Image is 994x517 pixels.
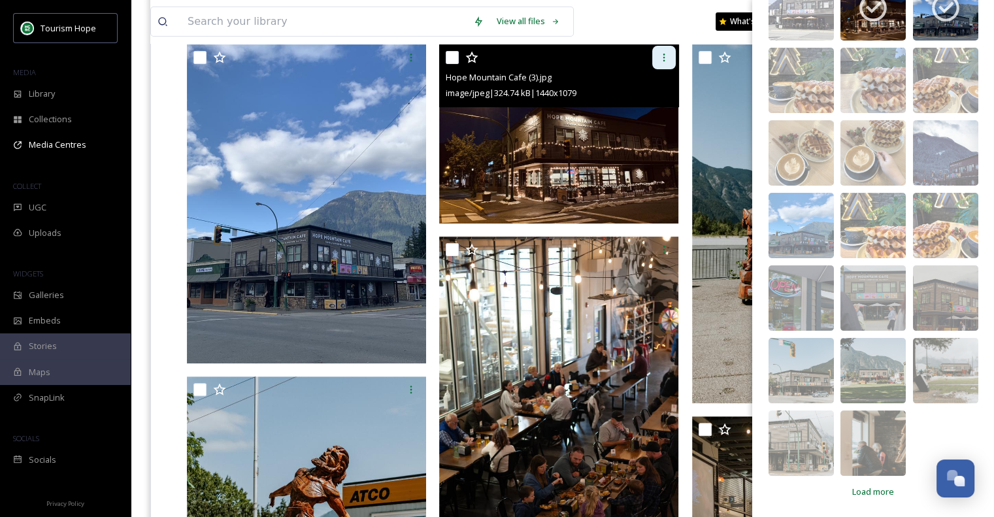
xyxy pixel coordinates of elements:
[769,265,834,331] img: Py5bC3IF0hwAAAAAAACGKgTourism%2520Hope%2520x%2520Hope%2520Mountain%2520Cafe-16x9-Youtube-Video-CM...
[13,433,39,443] span: SOCIALS
[769,338,834,403] img: Py5bC3IF0hwAAAAAAABmdw2021.07.23--Day7Hope_AroundTown-15.jpg
[769,120,834,186] img: 0981cb9c-3f3c-4c92-8cd9-30d860094bf3.jpg
[29,454,56,466] span: Socials
[46,495,84,510] a: Privacy Policy
[13,269,43,278] span: WIDGETS
[913,193,978,258] img: dbcadca2-1e04-4542-91e1-86d2e6467e23.jpg
[840,48,906,113] img: 2df130bc-36b4-4c18-8edf-ef474354ed32.jpg
[446,71,552,83] span: Hope Mountain Cafe (3).jpg
[913,265,978,331] img: Py5bC3IF0hwAAAAAAACGKAReel%25202%2520Tourism%2520Hope%2520x%2520Hope%2520Mountain%2520Cafe-9x16-R...
[490,8,567,34] a: View all files
[29,227,61,239] span: Uploads
[769,410,834,476] img: Py5bC3IF0hwAAAAAAABlsA2022.02.04--ConnectMedia_HopeMountainCafe-9.jpg
[840,120,906,186] img: 5e6be89a-7ba4-44d3-bec0-b2ea5d24f8ce.jpg
[852,486,894,498] span: Load more
[29,366,50,378] span: Maps
[29,113,72,125] span: Collections
[29,88,55,100] span: Library
[13,181,41,191] span: COLLECT
[840,410,906,476] img: Py5bC3IF0hwAAAAAAABlrw2022.02.04--ConnectMedia_HopeMountainCafe-8.jpg
[29,392,65,404] span: SnapLink
[13,67,36,77] span: MEDIA
[29,201,46,214] span: UGC
[716,12,781,31] a: What's New
[769,48,834,113] img: b2128b3f-a612-4fbd-af75-a5376524ddf8.jpg
[181,7,467,36] input: Search your library
[29,314,61,327] span: Embeds
[913,338,978,403] img: Py5bC3IF0hwAAAAAAABlsQ2022.02.04--ConnectMedia_HopeMountainCafe.jpg
[913,48,978,113] img: a6fdbd1c-1189-4663-b2af-f7798eabd373.jpg
[41,22,96,34] span: Tourism Hope
[936,459,974,497] button: Open Chat
[46,499,84,508] span: Privacy Policy
[692,44,931,403] img: 2021.07.23--Day7Hope_AroundTown-44.jpg
[913,120,978,186] img: 36057cae-982c-4e2d-b63d-178483a69243.jpg
[840,338,906,403] img: Py5bC3IF0hwAAAAAAABmcg2021.07.23--Day7Hope_AroundTown-10.jpg
[21,22,34,35] img: logo.png
[840,265,906,331] img: Py5bC3IF0hwAAAAAAACGKQTourism%2520Hope%2520x%2520Hope%2520Mountain%2520Cafe%252030%2520secs%2520-...
[840,193,906,258] img: 77d2d164-4ae8-4abc-a59f-8bbbfa37149e.jpg
[446,87,576,99] span: image/jpeg | 324.74 kB | 1440 x 1079
[439,44,678,224] img: Hope Mountain Cafe (3).jpg
[29,139,86,151] span: Media Centres
[187,44,426,363] img: Hope Mountain Cafe (8).jpeg
[29,289,64,301] span: Galleries
[29,340,57,352] span: Stories
[769,193,834,258] img: f515d54a-250a-4d82-8d9e-89671932abf0.jpg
